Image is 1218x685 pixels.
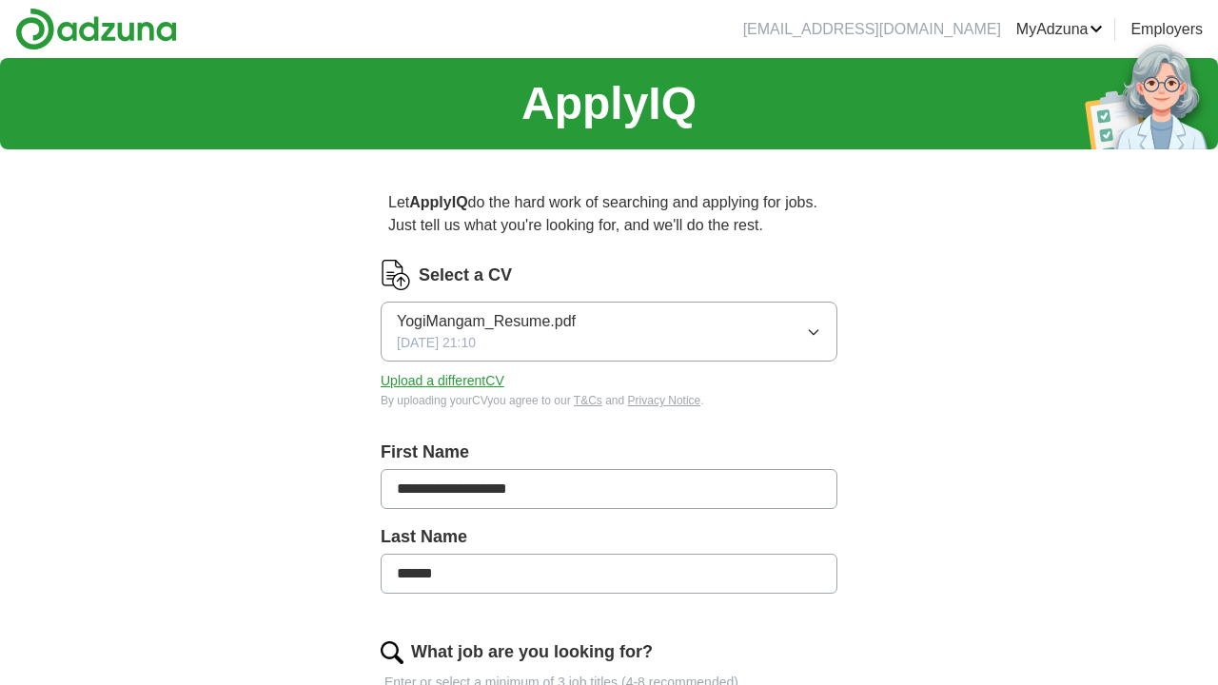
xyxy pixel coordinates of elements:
a: Privacy Notice [628,394,701,407]
span: YogiMangam_Resume.pdf [397,310,576,333]
label: Select a CV [419,263,512,288]
a: Employers [1130,18,1203,41]
img: Adzuna logo [15,8,177,50]
label: First Name [381,440,837,465]
strong: ApplyIQ [409,194,467,210]
label: What job are you looking for? [411,639,653,665]
p: Let do the hard work of searching and applying for jobs. Just tell us what you're looking for, an... [381,184,837,245]
h1: ApplyIQ [521,69,697,138]
a: T&Cs [574,394,602,407]
img: CV Icon [381,260,411,290]
a: MyAdzuna [1016,18,1104,41]
span: [DATE] 21:10 [397,333,476,353]
img: search.png [381,641,403,664]
li: [EMAIL_ADDRESS][DOMAIN_NAME] [743,18,1001,41]
button: Upload a differentCV [381,371,504,391]
label: Last Name [381,524,837,550]
button: YogiMangam_Resume.pdf[DATE] 21:10 [381,302,837,362]
div: By uploading your CV you agree to our and . [381,392,837,409]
